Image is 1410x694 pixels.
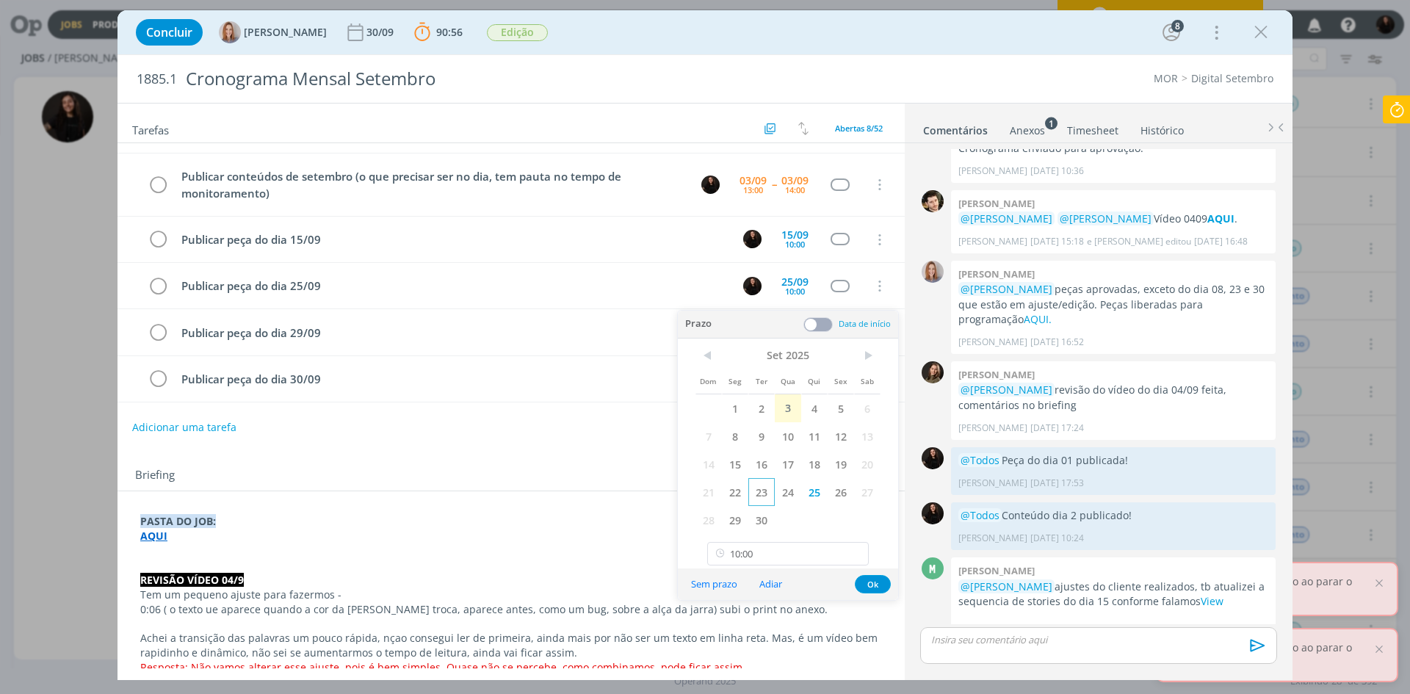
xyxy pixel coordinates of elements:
div: 8 [1171,20,1184,32]
span: @[PERSON_NAME] [961,579,1052,593]
p: [PERSON_NAME] [958,336,1027,349]
div: Anexos [1010,123,1045,138]
span: Dom [695,366,722,394]
a: Comentários [922,117,988,138]
button: Adiar [750,574,792,594]
span: 4 [801,394,828,422]
div: Cronograma Mensal Setembro [180,61,794,97]
span: Data de início [839,318,891,329]
div: 14:00 [785,186,805,194]
span: 11 [801,422,828,450]
span: 15 [722,450,748,478]
a: AQUI [1207,212,1234,225]
b: [PERSON_NAME] [958,267,1035,281]
span: Ter [748,366,775,394]
span: 30 [748,506,775,534]
span: [PERSON_NAME] [244,27,327,37]
span: Set 2025 [722,344,854,366]
div: 15/09 [781,230,809,240]
span: 2 [748,394,775,422]
button: Edição [486,24,549,42]
img: A [922,261,944,283]
span: < [695,344,722,366]
button: 8 [1160,21,1183,44]
a: Timesheet [1066,117,1119,138]
span: 23 [748,478,775,506]
span: Briefing [135,466,175,485]
span: Sex [828,366,854,394]
span: Sab [854,366,881,394]
span: 9 [748,422,775,450]
div: 03/09 [781,176,809,186]
span: 20 [854,450,881,478]
span: 3 [775,394,801,422]
span: @Todos [961,453,999,467]
a: Histórico [1140,117,1185,138]
span: Concluir [146,26,192,38]
p: ajustes do cliente realizados, tb atualizei a sequencia de stories do dia 15 conforme falamos [958,579,1268,610]
p: [PERSON_NAME] [958,422,1027,435]
span: [DATE] 10:24 [1030,532,1084,545]
div: Publicar peça do dia 29/09 [175,324,729,342]
span: 5 [828,394,854,422]
span: [DATE] 16:52 [1030,336,1084,349]
button: S [699,173,721,195]
p: 0:06 ( o texto ue aparece quando a cor da [PERSON_NAME] troca, aparece antes, como um bug, sobre ... [140,602,882,617]
span: Resposta: Não vamos alterar esse ajuste, pois é bem simples. Quase não se percebe, como combinamo... [140,660,745,674]
button: Adicionar uma tarefa [131,414,237,441]
span: > [854,344,881,366]
span: 22 [722,478,748,506]
span: 7 [695,422,722,450]
span: Seg [722,366,748,394]
span: 10 [775,422,801,450]
span: @[PERSON_NAME] [961,212,1052,225]
span: 12 [828,422,854,450]
span: 25 [801,478,828,506]
div: M [922,557,944,579]
img: S [922,447,944,469]
span: Tarefas [132,120,169,137]
button: S [741,275,763,297]
img: S [743,277,762,295]
span: @[PERSON_NAME] [1060,212,1151,225]
span: [DATE] 16:48 [1194,235,1248,248]
div: 10:00 [785,287,805,295]
span: @Todos [961,508,999,522]
span: Abertas 8/52 [835,123,883,134]
span: 1885.1 [137,71,177,87]
strong: AQUI [140,529,167,543]
span: 28 [695,506,722,534]
button: 90:56 [411,21,466,44]
p: Achei a transição das palavras um pouco rápida, nçao consegui ler de primeira, ainda mais por não... [140,631,882,660]
img: arrow-down-up.svg [798,122,809,135]
div: 03/09 [740,176,767,186]
span: [DATE] 17:24 [1030,422,1084,435]
span: 16 [748,450,775,478]
input: Horário [707,542,869,565]
span: Prazo [685,317,712,332]
div: 25/09 [781,277,809,287]
div: Publicar conteúdos de setembro (o que precisar ser no dia, tem pauta no tempo de monitoramento) [175,167,687,202]
span: 14 [695,450,722,478]
p: bjss [958,624,1268,639]
img: S [922,502,944,524]
button: Concluir [136,19,203,46]
a: View [1201,594,1223,608]
p: [PERSON_NAME] [958,235,1027,248]
span: 17 [775,450,801,478]
p: Cronograma enviado para aprovação. [958,141,1268,156]
span: 13 [854,422,881,450]
button: S [741,228,763,250]
span: 6 [854,394,881,422]
a: AQUI. [1024,312,1052,326]
p: [PERSON_NAME] [958,477,1027,490]
span: 29 [722,506,748,534]
p: Conteúdo dia 2 publicado! [958,508,1268,523]
div: dialog [117,10,1292,680]
p: Tem um pequeno ajuste para fazermos - [140,588,882,602]
img: S [701,176,720,194]
b: [PERSON_NAME] [958,197,1035,210]
div: Publicar peça do dia 25/09 [175,277,729,295]
strong: REVISÃO VÍDEO 04/9 [140,573,244,587]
